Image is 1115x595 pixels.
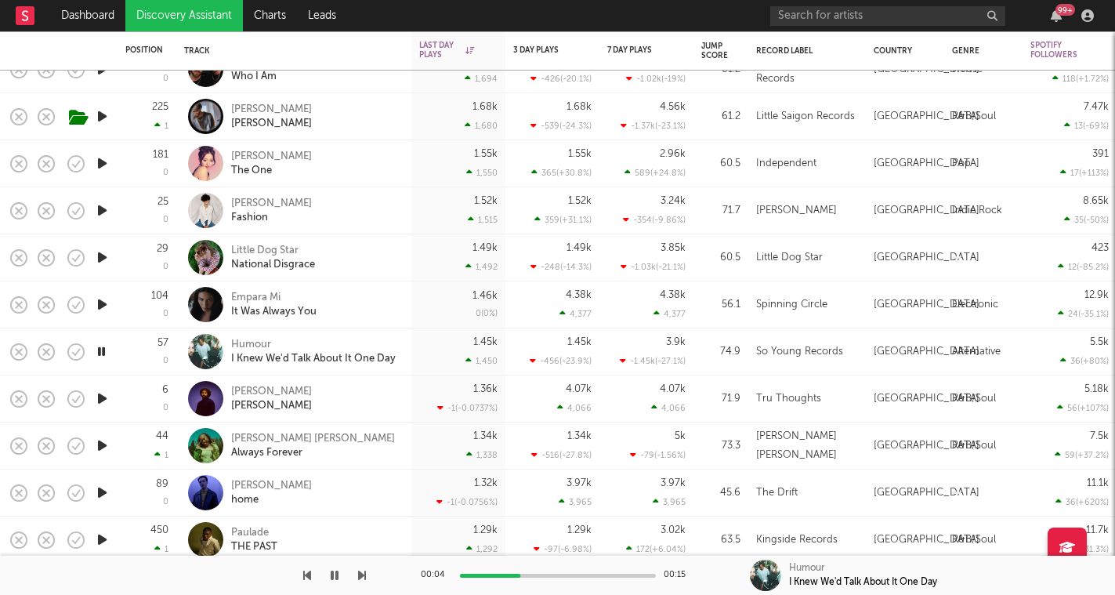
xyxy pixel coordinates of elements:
[621,121,686,131] div: -1.37k ( -23.1 % )
[473,337,498,347] div: 1.45k
[421,566,452,585] div: 00:04
[154,121,168,131] div: 1
[874,531,979,550] div: [GEOGRAPHIC_DATA]
[1084,102,1109,112] div: 7.47k
[156,431,168,441] div: 44
[661,196,686,206] div: 3.24k
[701,390,740,408] div: 71.9
[1030,41,1085,60] div: Spotify Followers
[231,432,395,446] div: [PERSON_NAME] [PERSON_NAME]
[874,107,979,126] div: [GEOGRAPHIC_DATA]
[701,154,740,173] div: 60.5
[465,262,498,272] div: 1,492
[874,154,979,173] div: [GEOGRAPHIC_DATA]
[626,74,686,84] div: -1.02k ( -19 % )
[952,201,1002,220] div: Indie Rock
[436,497,498,507] div: -1 ( -0.0756 % )
[664,566,695,585] div: 00:15
[566,384,592,394] div: 4.07k
[756,107,855,126] div: Little Saigon Records
[559,497,592,507] div: 3,965
[231,291,317,305] div: Empara Mi
[157,338,168,348] div: 57
[231,305,317,319] div: It Was Always You
[701,107,740,126] div: 61.2
[1092,149,1109,159] div: 391
[474,196,498,206] div: 1.52k
[952,107,996,126] div: R&B/Soul
[756,343,843,361] div: So Young Records
[661,478,686,488] div: 3.97k
[530,74,592,84] div: -426 ( -20.1 % )
[154,544,168,554] div: 1
[660,384,686,394] div: 4.07k
[660,149,686,159] div: 2.96k
[1084,384,1109,394] div: 5.18k
[465,356,498,366] div: 1,450
[567,478,592,488] div: 3.97k
[1058,309,1109,319] div: 24 ( -35.1 % )
[756,484,798,502] div: The Drift
[701,531,740,550] div: 63.5
[1060,356,1109,366] div: 36 ( +80 % )
[1083,196,1109,206] div: 8.65k
[567,243,592,253] div: 1.49k
[623,215,686,225] div: -354 ( -9.86 % )
[661,525,686,535] div: 3.02k
[701,249,740,267] div: 60.5
[231,493,312,507] div: home
[756,46,850,56] div: Record Label
[626,544,686,554] div: 172 ( +6.04 % )
[531,450,592,460] div: -516 ( -27.8 % )
[231,352,396,366] div: I Knew We'd Talk About It One Day
[952,296,998,314] div: Electronic
[874,390,979,408] div: [GEOGRAPHIC_DATA]
[231,258,315,272] div: National Disgrace
[952,390,996,408] div: R&B/Soul
[770,6,1005,26] input: Search for artists
[163,74,168,83] div: 0
[874,46,929,56] div: Country
[231,338,396,352] div: Humour
[163,357,168,365] div: 0
[231,117,312,131] div: [PERSON_NAME]
[231,540,277,554] div: THE PAST
[1091,243,1109,253] div: 423
[472,243,498,253] div: 1.49k
[789,575,937,590] div: I Knew We'd Talk About It One Day
[125,45,163,55] div: Position
[661,243,686,253] div: 3.85k
[473,384,498,394] div: 1.36k
[567,525,592,535] div: 1.29k
[1084,290,1109,300] div: 12.9k
[630,450,686,460] div: -79 ( -1.56 % )
[789,561,825,575] div: Humour
[653,497,686,507] div: 3,965
[1055,497,1109,507] div: 36 ( +620 % )
[156,479,168,489] div: 89
[1064,121,1109,131] div: 13 ( -69 % )
[1087,478,1109,488] div: 11.1k
[231,103,312,131] a: [PERSON_NAME][PERSON_NAME]
[624,168,686,178] div: 589 ( +24.8 % )
[231,197,312,225] a: [PERSON_NAME]Fashion
[874,296,979,314] div: [GEOGRAPHIC_DATA]
[1052,74,1109,84] div: 118 ( +1.72 % )
[437,403,498,413] div: -1 ( -0.0737 % )
[607,45,662,55] div: 7 Day Plays
[231,338,396,366] a: HumourI Knew We'd Talk About It One Day
[701,296,740,314] div: 56.1
[534,544,592,554] div: -97 ( -6.98 % )
[465,121,498,131] div: 1,680
[476,310,498,318] div: 0 ( 0 % )
[952,343,1001,361] div: Alternative
[534,215,592,225] div: 359 ( +31.1 % )
[184,46,396,56] div: Track
[660,290,686,300] div: 4.38k
[231,385,312,399] div: [PERSON_NAME]
[150,525,168,535] div: 450
[152,102,168,112] div: 225
[231,211,312,225] div: Fashion
[231,432,395,460] a: [PERSON_NAME] [PERSON_NAME]Always Forever
[666,337,686,347] div: 3.9k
